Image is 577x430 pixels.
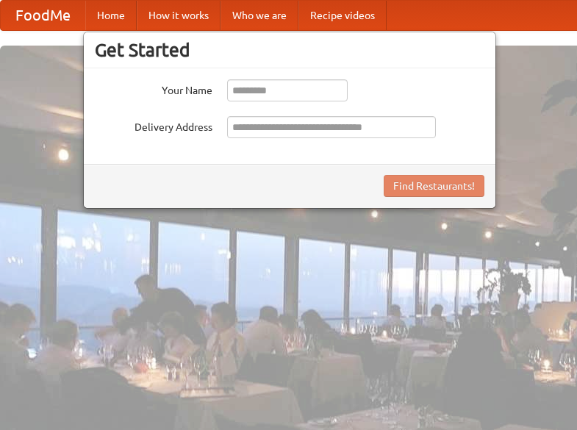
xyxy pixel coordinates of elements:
[221,1,298,30] a: Who we are
[137,1,221,30] a: How it works
[95,79,212,98] label: Your Name
[298,1,387,30] a: Recipe videos
[95,39,484,61] h3: Get Started
[1,1,85,30] a: FoodMe
[95,116,212,135] label: Delivery Address
[384,175,484,197] button: Find Restaurants!
[85,1,137,30] a: Home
